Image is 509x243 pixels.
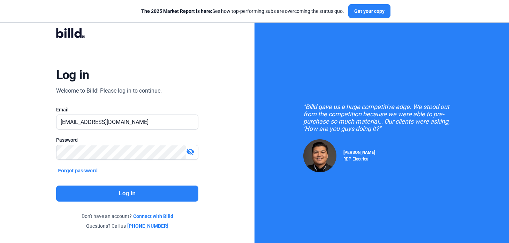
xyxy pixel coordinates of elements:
div: Password [56,136,199,143]
a: Connect with Billd [133,213,173,220]
div: Questions? Call us [56,222,199,229]
span: [PERSON_NAME] [343,150,375,155]
div: Email [56,106,199,113]
img: Raul Pacheco [303,139,336,172]
a: [PHONE_NUMBER] [127,222,168,229]
div: RDP Electrical [343,155,375,162]
div: Welcome to Billd! Please log in to continue. [56,87,162,95]
button: Forgot password [56,167,100,174]
button: Get your copy [348,4,390,18]
div: Log in [56,67,89,83]
div: "Billd gave us a huge competitive edge. We stood out from the competition because we were able to... [303,103,460,132]
div: Don't have an account? [56,213,199,220]
button: Log in [56,186,199,202]
div: See how top-performing subs are overcoming the status quo. [141,8,344,15]
span: The 2025 Market Report is here: [141,8,212,14]
mat-icon: visibility_off [186,148,195,156]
